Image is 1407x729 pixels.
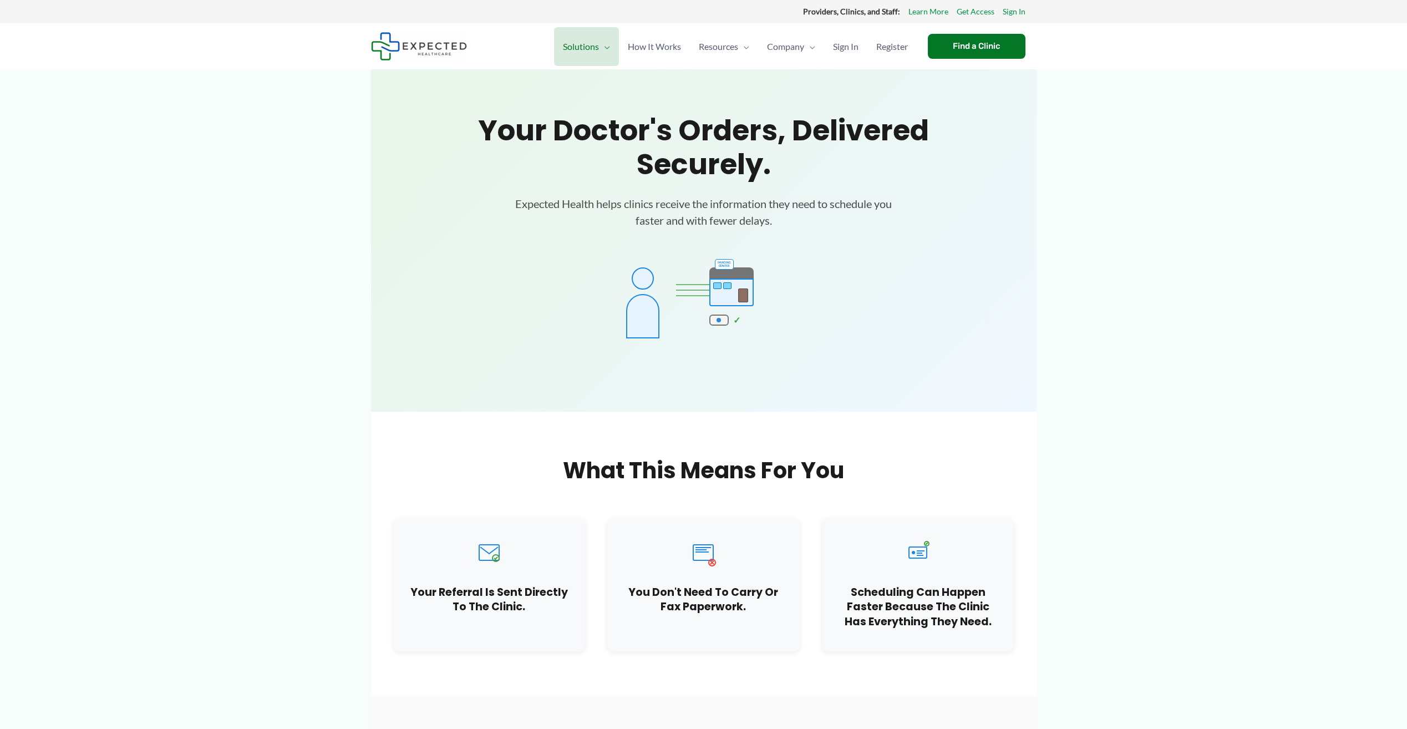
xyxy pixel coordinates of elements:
div: ✓ [733,312,740,328]
span: Register [876,27,908,66]
a: Sign In [824,27,867,66]
h2: What This Means for You [393,456,1014,485]
span: Menu Toggle [804,27,815,66]
strong: Providers, Clinics, and Staff: [803,7,900,16]
h3: Your referral is sent directly to the clinic. [410,585,569,615]
p: Expected Health helps clinics receive the information they need to schedule you faster and with f... [510,195,898,229]
span: Company [767,27,804,66]
a: Find a Clinic [928,34,1025,59]
span: Sign In [833,27,859,66]
a: ResourcesMenu Toggle [690,27,758,66]
div: IMAGING [718,261,731,264]
span: Menu Toggle [599,27,610,66]
h1: Your doctor's orders, delivered securely. [426,114,981,182]
a: Learn More [908,4,948,19]
span: Solutions [563,27,599,66]
div: CENTER [718,265,731,267]
span: How It Works [628,27,681,66]
h3: You don't need to carry or fax paperwork. [624,585,783,615]
a: Sign In [1003,4,1025,19]
a: Register [867,27,917,66]
a: SolutionsMenu Toggle [554,27,619,66]
img: Expected Healthcare Logo - side, dark font, small [371,32,467,60]
span: Resources [699,27,738,66]
a: How It Works [619,27,690,66]
a: Get Access [957,4,994,19]
h3: Scheduling can happen faster because the clinic has everything they need. [839,585,998,630]
span: Menu Toggle [738,27,749,66]
nav: Primary Site Navigation [554,27,917,66]
a: CompanyMenu Toggle [758,27,824,66]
